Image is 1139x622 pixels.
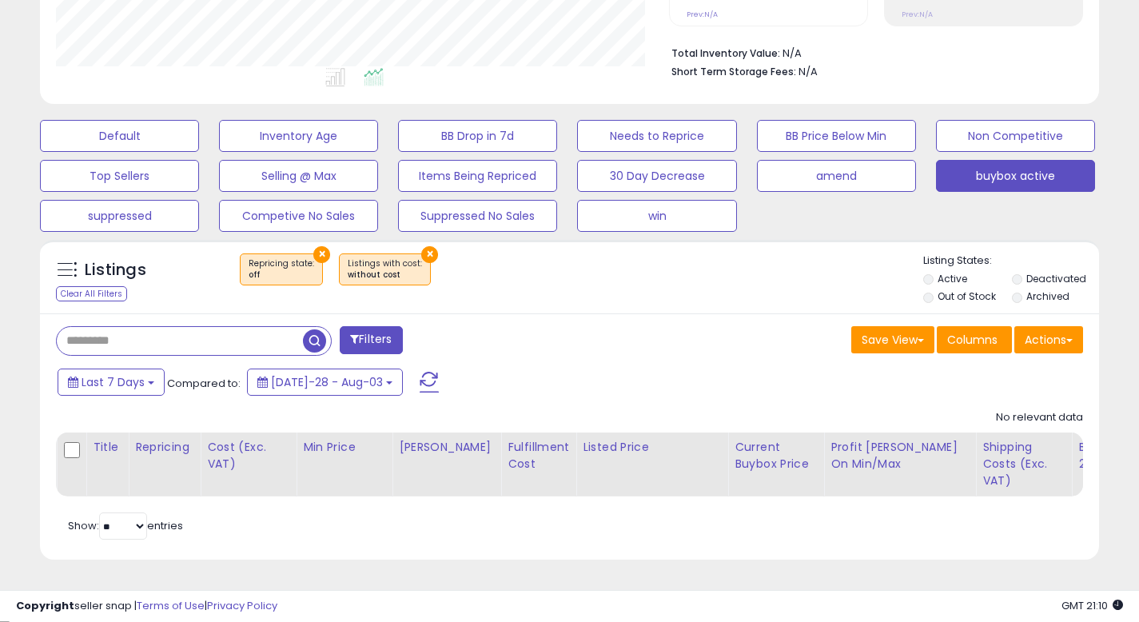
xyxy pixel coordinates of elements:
button: buybox active [936,160,1095,192]
a: Privacy Policy [207,598,277,613]
button: suppressed [40,200,199,232]
span: Listings with cost : [348,257,422,281]
label: Out of Stock [938,289,996,303]
div: Cost (Exc. VAT) [207,439,289,472]
span: Show: entries [68,518,183,533]
button: Top Sellers [40,160,199,192]
button: Suppressed No Sales [398,200,557,232]
button: 30 Day Decrease [577,160,736,192]
span: Repricing state : [249,257,314,281]
div: Listed Price [583,439,721,456]
strong: Copyright [16,598,74,613]
span: [DATE]-28 - Aug-03 [271,374,383,390]
button: BB Drop in 7d [398,120,557,152]
button: BB Price Below Min [757,120,916,152]
button: Needs to Reprice [577,120,736,152]
label: Archived [1026,289,1069,303]
button: Items Being Repriced [398,160,557,192]
div: Min Price [303,439,385,456]
small: Prev: N/A [902,10,933,19]
th: The percentage added to the cost of goods (COGS) that forms the calculator for Min & Max prices. [824,433,976,496]
button: Actions [1014,326,1083,353]
div: off [249,269,314,281]
p: Listing States: [923,253,1099,269]
div: BB Share 24h. [1078,439,1137,472]
div: seller snap | | [16,599,277,614]
div: Fulfillment Cost [508,439,569,472]
li: N/A [671,42,1071,62]
a: Terms of Use [137,598,205,613]
button: Default [40,120,199,152]
button: × [313,246,330,263]
b: Total Inventory Value: [671,46,780,60]
button: win [577,200,736,232]
b: Short Term Storage Fees: [671,65,796,78]
button: Inventory Age [219,120,378,152]
div: Title [93,439,121,456]
button: Columns [937,326,1012,353]
div: without cost [348,269,422,281]
div: Profit [PERSON_NAME] on Min/Max [830,439,969,472]
button: [DATE]-28 - Aug-03 [247,369,403,396]
div: No relevant data [996,410,1083,425]
small: Prev: N/A [687,10,718,19]
button: × [421,246,438,263]
button: Selling @ Max [219,160,378,192]
div: Shipping Costs (Exc. VAT) [982,439,1065,489]
button: amend [757,160,916,192]
button: Last 7 Days [58,369,165,396]
span: 2025-08-11 21:10 GMT [1061,598,1123,613]
label: Active [938,272,967,285]
div: Current Buybox Price [735,439,817,472]
span: Compared to: [167,376,241,391]
span: Columns [947,332,998,348]
button: Competive No Sales [219,200,378,232]
label: Deactivated [1026,272,1086,285]
div: Clear All Filters [56,286,127,301]
span: N/A [798,64,818,79]
span: Last 7 Days [82,374,145,390]
button: Non Competitive [936,120,1095,152]
button: Save View [851,326,934,353]
div: [PERSON_NAME] [399,439,494,456]
button: Filters [340,326,402,354]
div: Repricing [135,439,193,456]
h5: Listings [85,259,146,281]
